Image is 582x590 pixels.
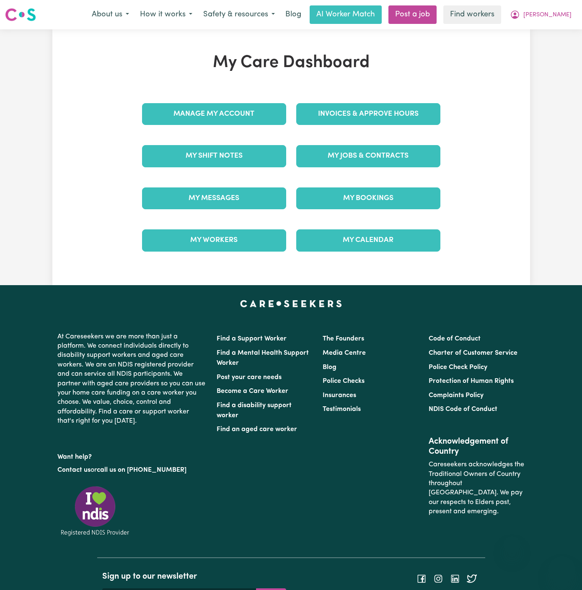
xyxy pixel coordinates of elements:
a: Police Check Policy [429,364,487,371]
h2: Acknowledgement of Country [429,437,525,457]
a: My Workers [142,229,286,251]
button: Safety & resources [198,6,280,23]
p: Careseekers acknowledges the Traditional Owners of Country throughout [GEOGRAPHIC_DATA]. We pay o... [429,457,525,520]
a: Blog [323,364,336,371]
h2: Sign up to our newsletter [102,572,286,582]
a: AI Worker Match [310,5,382,24]
a: Careseekers home page [240,300,342,307]
a: Manage My Account [142,103,286,125]
h1: My Care Dashboard [137,53,445,73]
a: Post a job [388,5,437,24]
a: The Founders [323,335,364,342]
a: NDIS Code of Conduct [429,406,497,413]
img: Registered NDIS provider [57,485,133,537]
a: Charter of Customer Service [429,350,517,356]
button: About us [86,6,135,23]
img: Careseekers logo [5,7,36,22]
a: Post your care needs [217,374,282,381]
span: [PERSON_NAME] [523,10,572,20]
a: Follow Careseekers on Twitter [467,575,477,582]
a: My Jobs & Contracts [296,145,440,167]
iframe: Close message [504,536,520,553]
a: Protection of Human Rights [429,378,514,385]
a: Follow Careseekers on Instagram [433,575,443,582]
a: My Messages [142,187,286,209]
a: Code of Conduct [429,335,481,342]
p: At Careseekers we are more than just a platform. We connect individuals directly to disability su... [57,329,207,429]
button: How it works [135,6,198,23]
a: Blog [280,5,306,24]
p: or [57,462,207,478]
a: Media Centre [323,350,366,356]
a: Find workers [443,5,501,24]
a: My Calendar [296,229,440,251]
a: Contact us [57,467,91,473]
a: My Bookings [296,187,440,209]
a: Find an aged care worker [217,426,297,433]
a: Follow Careseekers on Facebook [416,575,427,582]
a: My Shift Notes [142,145,286,167]
a: Become a Care Worker [217,388,288,395]
a: Police Checks [323,378,365,385]
a: Testimonials [323,406,361,413]
a: Invoices & Approve Hours [296,103,440,125]
a: Insurances [323,392,356,399]
a: Find a Mental Health Support Worker [217,350,309,366]
p: Want help? [57,449,207,462]
iframe: Button to launch messaging window [548,556,575,583]
a: Follow Careseekers on LinkedIn [450,575,460,582]
a: Careseekers logo [5,5,36,24]
a: Find a disability support worker [217,402,292,419]
a: Complaints Policy [429,392,484,399]
a: Find a Support Worker [217,335,287,342]
button: My Account [504,6,577,23]
a: call us on [PHONE_NUMBER] [97,467,186,473]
